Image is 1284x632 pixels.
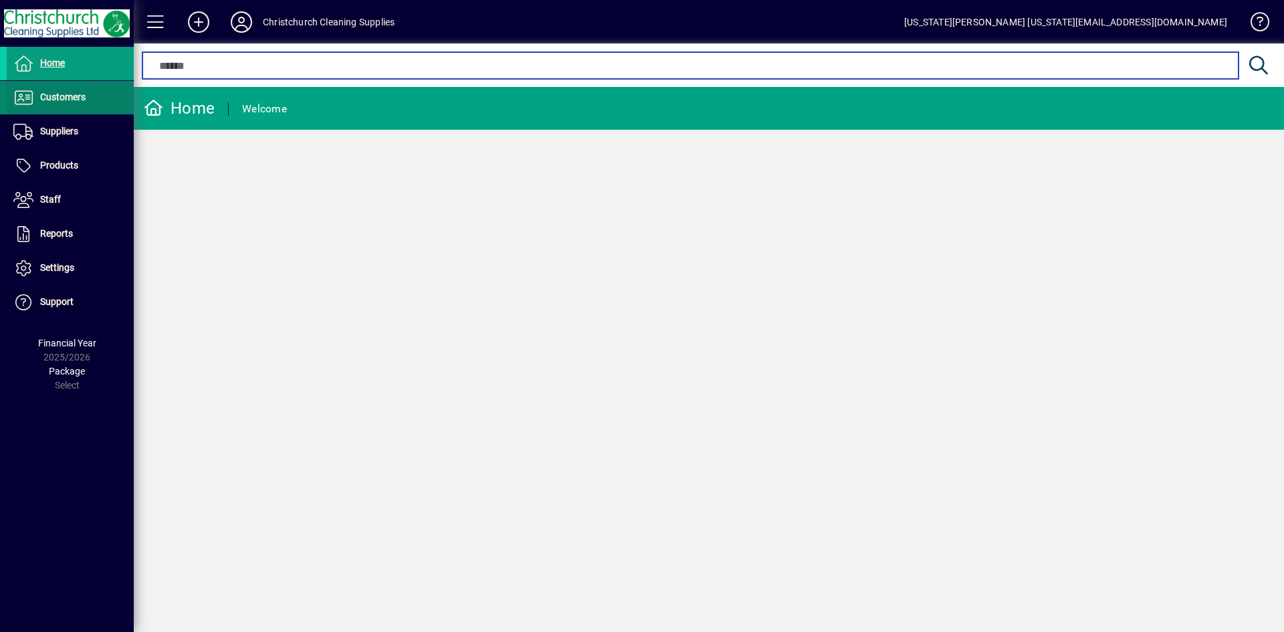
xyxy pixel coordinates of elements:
[40,160,78,171] span: Products
[263,11,395,33] div: Christchurch Cleaning Supplies
[40,92,86,102] span: Customers
[40,126,78,136] span: Suppliers
[40,296,74,307] span: Support
[40,194,61,205] span: Staff
[7,149,134,183] a: Products
[40,262,74,273] span: Settings
[7,251,134,285] a: Settings
[144,98,215,119] div: Home
[242,98,287,120] div: Welcome
[1241,3,1267,46] a: Knowledge Base
[7,183,134,217] a: Staff
[220,10,263,34] button: Profile
[177,10,220,34] button: Add
[40,58,65,68] span: Home
[38,338,96,348] span: Financial Year
[904,11,1227,33] div: [US_STATE][PERSON_NAME] [US_STATE][EMAIL_ADDRESS][DOMAIN_NAME]
[40,228,73,239] span: Reports
[7,286,134,319] a: Support
[7,217,134,251] a: Reports
[7,115,134,148] a: Suppliers
[7,81,134,114] a: Customers
[49,366,85,377] span: Package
